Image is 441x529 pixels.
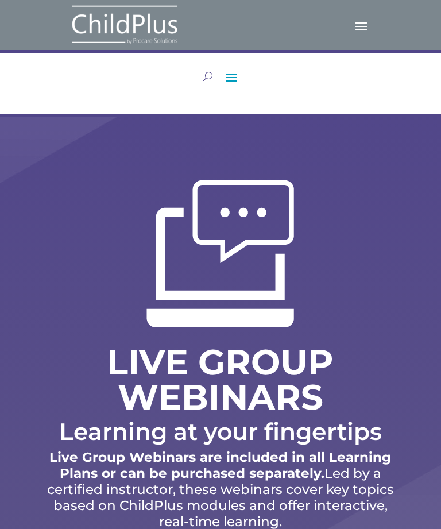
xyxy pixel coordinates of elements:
[49,449,391,481] strong: Live Group Webinars are included in all Learning Plans or can be purchased separately.
[384,474,441,529] iframe: Chat Widget
[44,417,397,446] p: Learning at your fingertips
[68,345,373,420] h1: LIVE GROUP WEBINARS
